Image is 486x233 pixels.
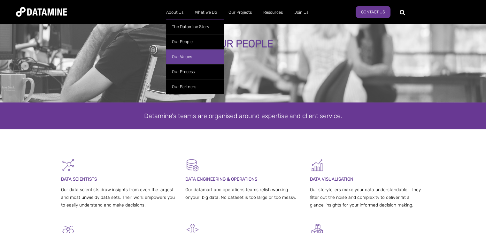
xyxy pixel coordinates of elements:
span: DATA VISUALISATION [310,177,353,182]
a: Contact Us [356,6,390,18]
a: Our Process [166,64,224,79]
p: Our datamart and operations teams relish working onyour big data. No dataset is too large or too ... [185,186,301,201]
img: Datamart [185,158,200,172]
a: Our Values [166,49,224,64]
p: Our storytellers make your data understandable. They filter out the noise and complexity to deliv... [310,186,425,209]
div: OUR PEOPLE [57,38,429,50]
span: DATA SCIENTISTS [61,177,97,182]
span: Datamine's teams are organised around expertise and client service. [144,112,342,120]
a: Resources [258,4,289,21]
a: What We Do [189,4,223,21]
a: Our Projects [223,4,258,21]
p: Our data scientists draw insights from even the largest and most unwieldy data sets. Their work e... [61,186,176,209]
a: Join Us [289,4,314,21]
img: Datamine [16,7,67,17]
a: About Us [160,4,189,21]
a: Our People [166,34,224,49]
a: Our Partners [166,79,224,94]
a: The Datamine Story [166,19,224,34]
span: DATA ENGINEERING & OPERATIONS [185,177,257,182]
img: Graph - Network [61,158,75,172]
img: Graph 5 [310,158,324,172]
